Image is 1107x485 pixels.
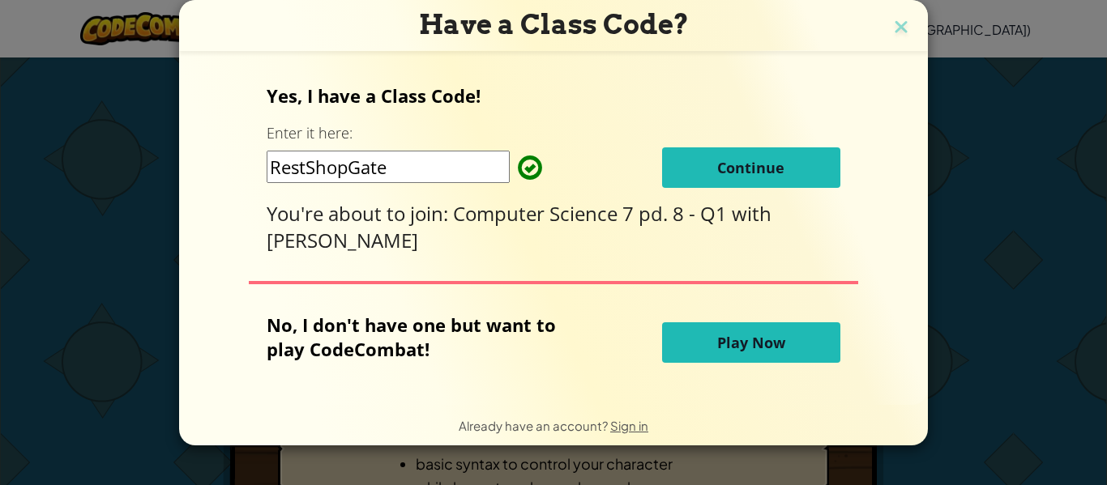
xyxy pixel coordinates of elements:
button: Continue [662,147,840,188]
img: close icon [891,16,912,40]
span: [PERSON_NAME] [267,227,418,253]
button: Play Now [662,322,840,363]
span: Already have an account? [459,418,610,433]
span: Continue [717,158,784,177]
p: Yes, I have a Class Code! [267,83,840,108]
p: No, I don't have one but want to play CodeCombat! [267,313,580,361]
span: with [732,200,771,227]
span: Have a Class Code? [419,8,689,40]
span: Play Now [717,333,785,352]
span: You're about to join: [267,200,453,227]
a: Sign in [610,418,648,433]
span: Computer Science 7 pd. 8 - Q1 [453,200,732,227]
label: Enter it here: [267,123,353,143]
